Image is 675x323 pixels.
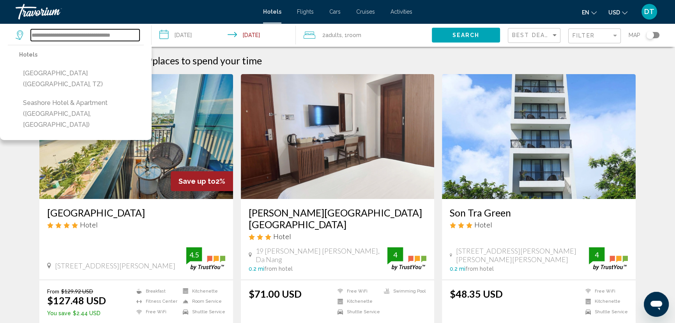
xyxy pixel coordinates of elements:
div: 4 [387,250,403,259]
li: Fitness Center [133,298,179,305]
span: 2 [322,30,342,41]
p: $2.44 USD [47,310,106,316]
li: Free WiFi [334,288,380,295]
img: trustyou-badge.svg [589,247,628,270]
ins: $71.00 USD [249,288,302,300]
span: Adults [325,32,342,38]
p: Hotels [19,49,144,60]
button: [GEOGRAPHIC_DATA] ([GEOGRAPHIC_DATA], TZ) [19,66,144,92]
span: Filter [573,32,595,39]
li: Shuttle Service [334,309,380,315]
li: Free WiFi [581,288,628,295]
button: Change language [582,7,597,18]
span: USD [608,9,620,16]
button: Toggle map [640,32,659,39]
div: 4.5 [186,250,202,259]
span: en [582,9,589,16]
span: Map [629,30,640,41]
div: 2% [171,171,233,191]
a: [GEOGRAPHIC_DATA] [47,207,225,218]
img: Hotel image [241,74,435,199]
a: Cars [329,9,341,15]
button: Check-in date: Sep 4, 2025 Check-out date: Sep 8, 2025 [152,23,295,47]
span: You save [47,310,71,316]
li: Breakfast [133,288,179,295]
span: 0.2 mi [450,266,465,272]
span: from hotel [465,266,494,272]
button: Seashore Hotel & Apartment ([GEOGRAPHIC_DATA], [GEOGRAPHIC_DATA]) [19,96,144,132]
span: Hotel [474,220,492,229]
ins: $48.35 USD [450,288,503,300]
span: From [47,288,59,295]
span: DT [644,8,654,16]
li: Kitchenette [334,298,380,305]
button: Travelers: 2 adults, 0 children [296,23,432,47]
span: , 1 [342,30,361,41]
li: Room Service [179,298,225,305]
li: Kitchenette [581,298,628,305]
span: places to spend your time [152,55,262,66]
span: 0.2 mi [249,266,264,272]
div: 4 [589,250,604,259]
button: Filter [568,28,621,44]
li: Free WiFi [133,309,179,315]
span: from hotel [264,266,293,272]
li: Swimming Pool [380,288,426,295]
span: 19 [PERSON_NAME] [PERSON_NAME], Da Nang [256,247,387,264]
img: trustyou-badge.svg [387,247,426,270]
div: 4 star Hotel [47,220,225,229]
span: Hotel [273,232,291,241]
ins: $127.48 USD [47,295,106,306]
a: Flights [297,9,314,15]
span: [STREET_ADDRESS][PERSON_NAME] [55,261,175,270]
a: Son Tra Green [450,207,628,218]
button: User Menu [639,4,659,20]
a: Cruises [356,9,375,15]
span: Save up to [178,177,216,185]
span: Best Deals [512,32,553,38]
li: Shuttle Service [581,309,628,315]
div: 3 star Hotel [249,232,427,241]
a: Activities [391,9,412,15]
img: Hotel image [442,74,636,199]
a: [PERSON_NAME][GEOGRAPHIC_DATA] [GEOGRAPHIC_DATA] [249,207,427,230]
del: $129.92 USD [61,288,93,295]
div: 3 star Hotel [450,220,628,229]
iframe: Button to launch messaging window [644,292,669,317]
li: Shuttle Service [179,309,225,315]
button: Change currency [608,7,627,18]
button: Search [432,28,500,42]
span: Hotel [80,220,98,229]
span: Search [452,32,480,39]
a: Travorium [16,4,255,20]
a: Hotels [263,9,281,15]
h2: 839 [135,55,262,66]
mat-select: Sort by [512,32,558,39]
img: trustyou-badge.svg [186,247,225,270]
span: [STREET_ADDRESS][PERSON_NAME][PERSON_NAME][PERSON_NAME] [456,247,589,264]
span: Room [347,32,361,38]
li: Kitchenette [179,288,225,295]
